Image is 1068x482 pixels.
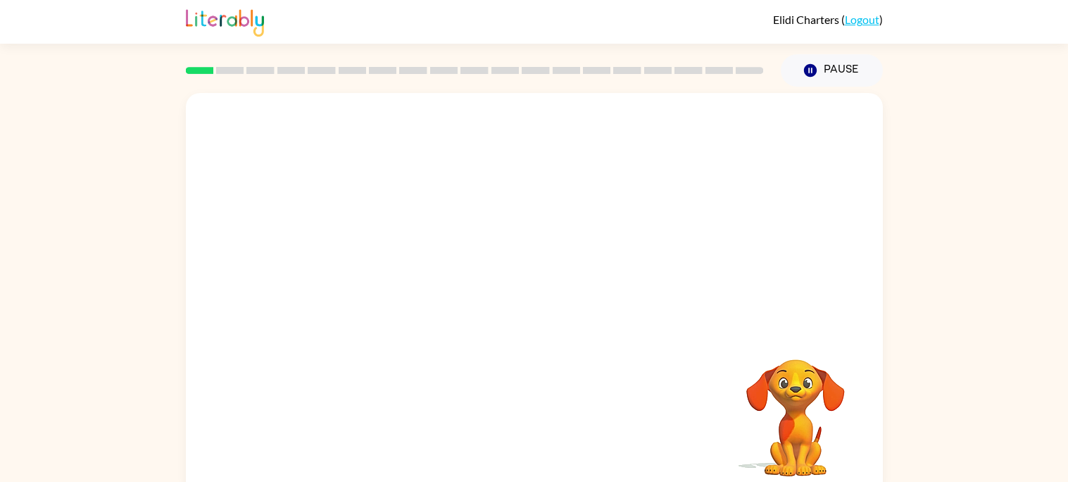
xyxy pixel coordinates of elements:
[186,6,264,37] img: Literably
[845,13,879,26] a: Logout
[725,338,866,478] video: Your browser must support playing .mp4 files to use Literably. Please try using another browser.
[773,13,883,26] div: ( )
[781,54,883,87] button: Pause
[773,13,841,26] span: Elidi Charters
